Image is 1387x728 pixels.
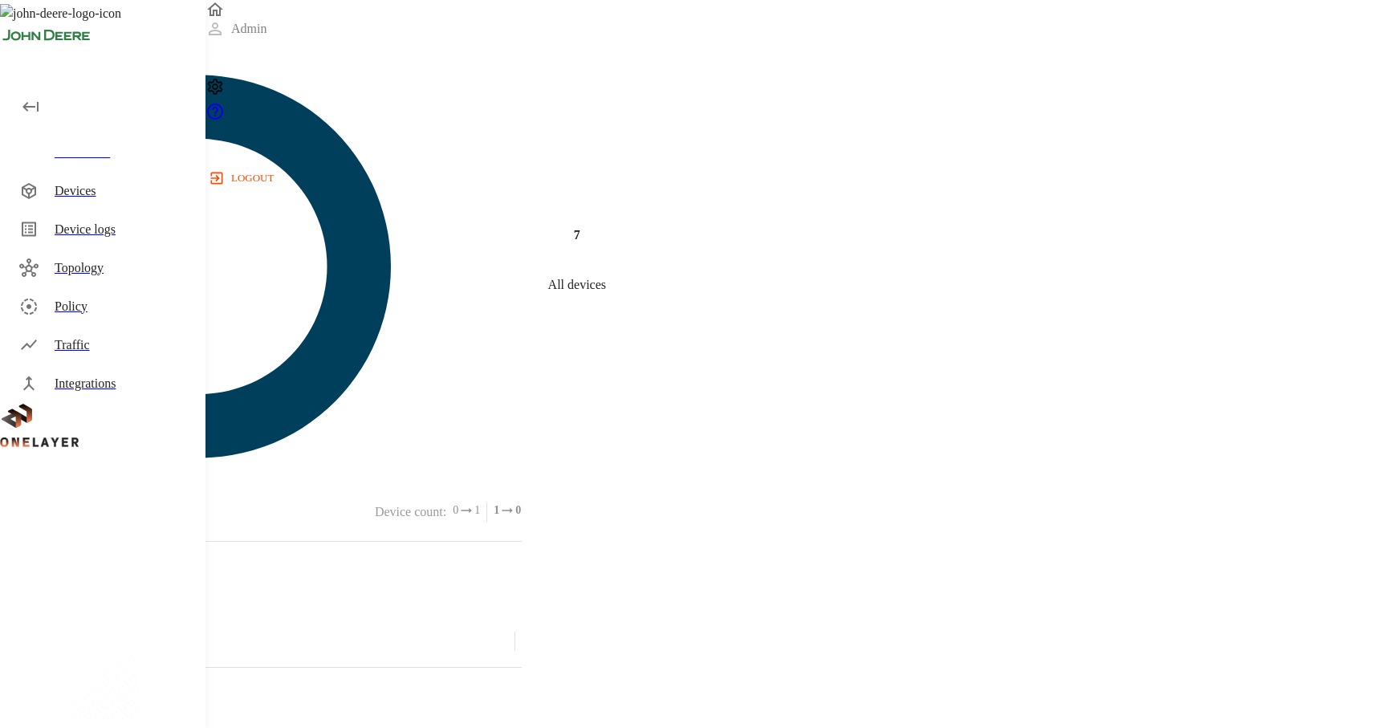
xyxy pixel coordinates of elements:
span: Support Portal [205,110,225,124]
button: logout [205,165,280,191]
span: 0 [515,502,521,519]
a: onelayer-support [205,110,225,124]
p: Device count : [375,502,446,522]
a: logout [205,165,1387,191]
p: All devices [548,275,606,294]
span: 1 [474,502,480,519]
span: 0 [453,502,458,519]
span: 1 [494,502,499,519]
h4: 7 [574,226,580,245]
p: Admin [231,19,266,39]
